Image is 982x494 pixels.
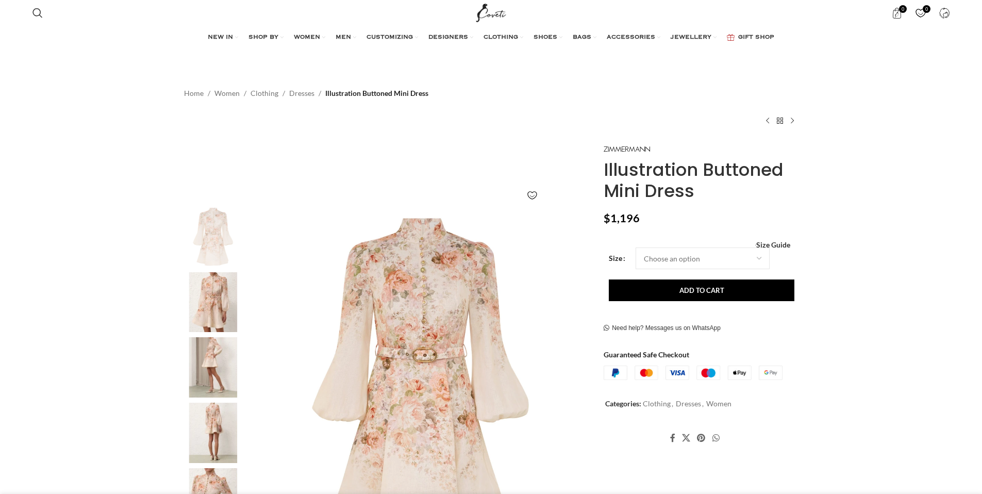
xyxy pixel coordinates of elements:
[428,34,468,42] span: DESIGNERS
[604,211,610,225] span: $
[738,34,774,42] span: GIFT SHOP
[336,27,356,48] a: MEN
[923,5,930,13] span: 0
[676,399,701,408] a: Dresses
[604,159,798,202] h1: Illustration Buttoned Mini Dress
[208,34,233,42] span: NEW IN
[184,88,204,99] a: Home
[367,27,418,48] a: CUSTOMIZING
[484,34,518,42] span: CLOTHING
[667,430,678,446] a: Facebook social link
[899,5,907,13] span: 0
[671,34,711,42] span: JEWELLERY
[702,398,704,409] span: ,
[325,88,428,99] span: Illustration Buttoned Mini Dress
[294,34,320,42] span: WOMEN
[534,34,557,42] span: SHOES
[727,27,774,48] a: GIFT SHOP
[214,88,240,99] a: Women
[671,27,717,48] a: JEWELLERY
[573,34,591,42] span: BAGS
[604,211,640,225] bdi: 1,196
[248,34,278,42] span: SHOP BY
[727,34,735,41] img: GiftBag
[786,114,798,127] a: Next product
[604,350,689,359] strong: Guaranteed Safe Checkout
[709,430,723,446] a: WhatsApp social link
[184,88,428,99] nav: Breadcrumb
[248,27,284,48] a: SHOP BY
[336,34,351,42] span: MEN
[604,366,783,380] img: guaranteed-safe-checkout-bordered.j
[474,8,508,17] a: Site logo
[604,324,721,333] a: Need help? Messages us on WhatsApp
[672,398,673,409] span: ,
[643,399,671,408] a: Clothing
[428,27,473,48] a: DESIGNERS
[679,430,694,446] a: X social link
[694,430,709,446] a: Pinterest social link
[609,279,794,301] button: Add to cart
[367,34,413,42] span: CUSTOMIZING
[251,88,278,99] a: Clothing
[604,146,650,152] img: Zimmermann
[886,3,907,23] a: 0
[706,399,731,408] a: Women
[27,27,955,48] div: Main navigation
[910,3,931,23] a: 0
[294,27,325,48] a: WOMEN
[181,207,244,267] img: Zimmermann dress
[609,253,625,264] label: Size
[181,403,244,463] img: Zimmermann dresses
[289,88,314,99] a: Dresses
[910,3,931,23] div: My Wishlist
[27,3,48,23] a: Search
[607,34,655,42] span: ACCESSORIES
[573,27,596,48] a: BAGS
[181,272,244,333] img: Zimmermann dresses
[208,27,238,48] a: NEW IN
[605,399,641,408] span: Categories:
[534,27,562,48] a: SHOES
[761,114,774,127] a: Previous product
[181,337,244,398] img: Zimmermann dress
[484,27,523,48] a: CLOTHING
[607,27,660,48] a: ACCESSORIES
